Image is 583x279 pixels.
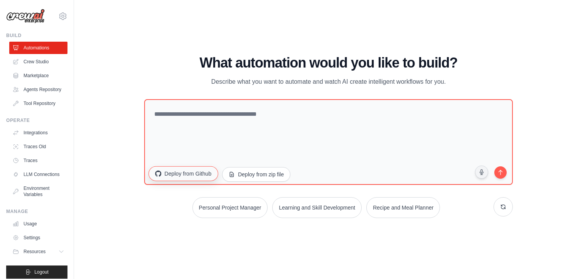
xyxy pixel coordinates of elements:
[148,166,218,181] button: Deploy from Github
[6,265,67,279] button: Logout
[222,167,290,182] button: Deploy from zip file
[9,69,67,82] a: Marketplace
[6,117,67,123] div: Operate
[9,182,67,201] a: Environment Variables
[192,197,268,218] button: Personal Project Manager
[9,42,67,54] a: Automations
[9,140,67,153] a: Traces Old
[9,56,67,68] a: Crew Studio
[366,197,440,218] button: Recipe and Meal Planner
[9,245,67,258] button: Resources
[24,249,45,255] span: Resources
[9,127,67,139] a: Integrations
[144,55,513,71] h1: What automation would you like to build?
[9,97,67,110] a: Tool Repository
[199,77,458,87] p: Describe what you want to automate and watch AI create intelligent workflows for you.
[6,208,67,215] div: Manage
[34,269,49,275] span: Logout
[9,83,67,96] a: Agents Repository
[272,197,362,218] button: Learning and Skill Development
[9,154,67,167] a: Traces
[9,218,67,230] a: Usage
[544,242,583,279] iframe: Chat Widget
[9,232,67,244] a: Settings
[6,9,45,24] img: Logo
[6,32,67,39] div: Build
[9,168,67,181] a: LLM Connections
